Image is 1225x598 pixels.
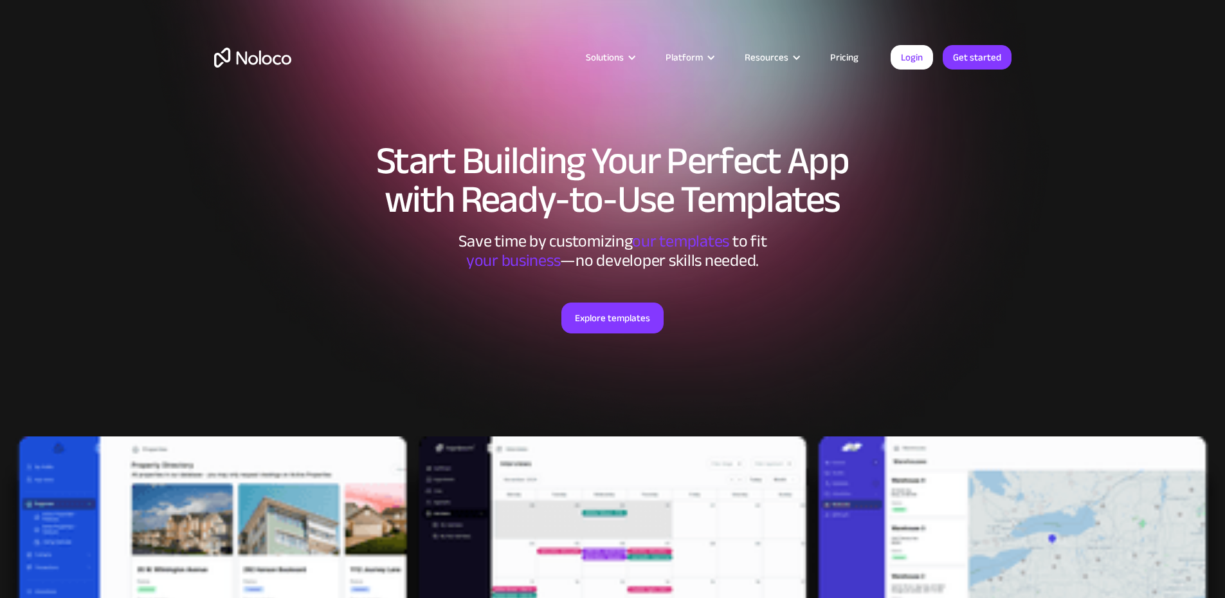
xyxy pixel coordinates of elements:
[632,225,729,257] span: our templates
[666,49,703,66] div: Platform
[891,45,933,70] a: Login
[466,245,561,276] span: your business
[420,232,806,270] div: Save time by customizing to fit ‍ —no developer skills needed.
[561,303,664,333] a: Explore templates
[943,45,1012,70] a: Get started
[729,49,814,66] div: Resources
[214,48,291,68] a: home
[570,49,649,66] div: Solutions
[745,49,788,66] div: Resources
[814,49,875,66] a: Pricing
[586,49,624,66] div: Solutions
[649,49,729,66] div: Platform
[214,142,1012,219] h1: Start Building Your Perfect App with Ready-to-Use Templates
